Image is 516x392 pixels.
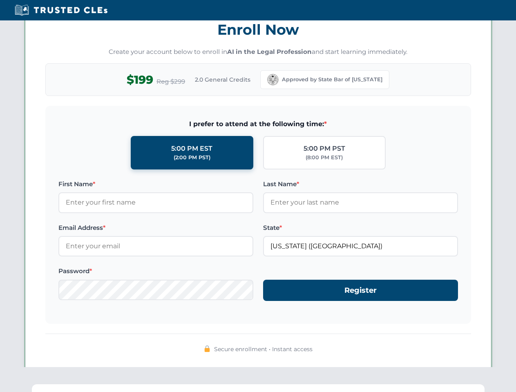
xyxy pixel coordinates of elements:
[267,74,279,85] img: California Bar
[58,179,253,189] label: First Name
[306,154,343,162] div: (8:00 PM EST)
[304,143,345,154] div: 5:00 PM PST
[214,345,313,354] span: Secure enrollment • Instant access
[263,192,458,213] input: Enter your last name
[12,4,110,16] img: Trusted CLEs
[58,192,253,213] input: Enter your first name
[263,223,458,233] label: State
[58,119,458,129] span: I prefer to attend at the following time:
[58,236,253,256] input: Enter your email
[204,345,210,352] img: 🔒
[174,154,210,162] div: (2:00 PM PST)
[282,76,382,84] span: Approved by State Bar of [US_STATE]
[45,47,471,57] p: Create your account below to enroll in and start learning immediately.
[58,266,253,276] label: Password
[171,143,212,154] div: 5:00 PM EST
[263,236,458,256] input: California (CA)
[127,71,153,89] span: $199
[58,223,253,233] label: Email Address
[263,280,458,301] button: Register
[156,77,185,87] span: Reg $299
[263,179,458,189] label: Last Name
[227,48,312,56] strong: AI in the Legal Profession
[45,17,471,42] h3: Enroll Now
[195,75,250,84] span: 2.0 General Credits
